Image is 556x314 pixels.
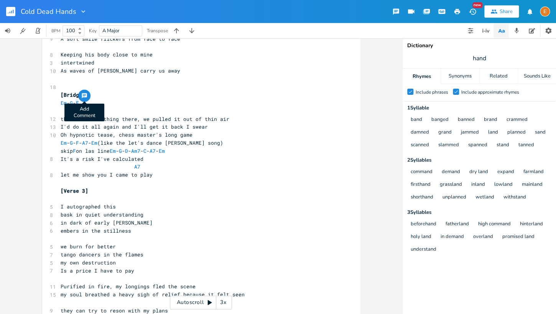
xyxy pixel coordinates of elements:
button: lowland [494,182,513,188]
span: my soul breathed a heavy sigh of relief because it felt seen [61,291,245,297]
div: 3x [216,296,230,309]
span: embers in the stillness [61,227,131,234]
button: land [488,129,498,136]
span: [Bridge] [61,91,85,98]
div: Sounds Like [518,69,556,84]
span: Em [61,139,67,146]
div: 3 Syllable s [407,210,551,215]
button: expand [497,169,514,175]
span: G [119,147,122,154]
button: crammed [507,117,528,123]
span: It's a risk I've calculated [61,155,143,162]
span: F [73,147,76,154]
button: beforehand [411,221,436,228]
button: band [411,117,422,123]
span: Purified in fire, my longings fled the scene [61,283,196,289]
span: Am7 [131,147,140,154]
button: tanned [518,142,534,149]
button: demand [442,169,460,175]
button: mainland [522,182,543,188]
div: Related [480,69,518,84]
button: overland [473,234,493,240]
div: Include approximate rhymes [461,90,519,94]
span: G [70,139,73,146]
span: my own destruction [61,259,116,266]
div: Erin Nicolle [540,7,550,17]
button: holy land [411,234,431,240]
button: unplanned [442,194,466,201]
button: hinterland [520,221,543,228]
div: Include phrases [416,90,448,94]
span: G [70,99,73,106]
button: withstand [503,194,526,201]
span: A Major [102,27,120,34]
div: 2 Syllable s [407,158,551,163]
button: New [465,5,480,18]
div: BPM [51,29,60,33]
span: let me show you I came to play [61,171,153,178]
button: spanned [468,142,487,149]
span: Keeping his body close to mine [61,51,153,58]
div: Key [89,28,97,33]
span: A7 [82,139,88,146]
button: slammed [438,142,459,149]
button: damned [411,129,429,136]
button: command [411,169,433,175]
span: there was something there, we pulled it out of thin air [61,115,229,122]
span: A soft smile flickers from face to face [61,35,180,42]
button: shorthand [411,194,433,201]
div: New [472,2,482,8]
span: tango dancers in the flames [61,251,143,258]
span: A7 [134,163,140,170]
span: As waves of [PERSON_NAME] carry us away [61,67,180,74]
button: grassland [440,182,462,188]
button: banged [431,117,449,123]
button: banned [458,117,475,123]
button: brand [484,117,497,123]
div: Autoscroll [170,296,232,309]
span: F [76,99,79,106]
span: Oh hypnotic tease, chess master's long game [61,131,192,138]
button: Add Comment [78,89,90,102]
button: dry land [469,169,488,175]
span: we burn for better [61,243,116,250]
span: I autographed this [61,203,116,210]
button: in demand [441,234,464,240]
button: understand [411,246,436,253]
span: Em [91,139,97,146]
span: F [76,139,79,146]
span: skip on las line - - - - - - [61,147,165,154]
button: planned [507,129,526,136]
span: intertwined [61,59,94,66]
button: jammed [461,129,479,136]
button: high command [478,221,511,228]
button: grand [438,129,452,136]
div: 1 Syllable [407,106,551,111]
button: wetland [475,194,494,201]
span: Cold Dead Hands [21,8,76,15]
button: fatherland [446,221,469,228]
button: sand [535,129,546,136]
div: Dictionary [407,43,551,48]
button: scanned [411,142,429,149]
div: Share [500,8,513,15]
button: promised land [502,234,535,240]
div: Transpose [147,28,168,33]
button: Share [484,5,519,18]
button: E [540,3,550,20]
span: Em [159,147,165,154]
span: - - - - (like the let's dance [PERSON_NAME] song) [61,139,223,146]
span: [Verse 3] [61,187,88,194]
span: I'd do it all again and I'll get it back I swear [61,123,208,130]
button: stand [497,142,509,149]
span: - - [61,99,79,106]
div: Synonyms [441,69,479,84]
span: Em [110,147,116,154]
span: D [125,147,128,154]
span: A7 [150,147,156,154]
span: in dark of early [PERSON_NAME] [61,219,153,226]
span: Is a price I have to pay [61,267,134,274]
span: hand [473,54,486,63]
span: C [143,147,146,154]
span: bask in quiet understanding [61,211,143,218]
